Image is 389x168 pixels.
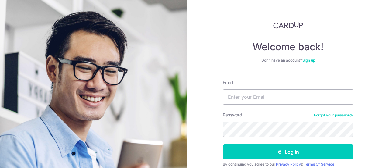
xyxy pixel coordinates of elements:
[223,112,242,118] label: Password
[302,58,315,63] a: Sign up
[273,21,303,29] img: CardUp Logo
[314,113,353,118] a: Forgot your password?
[276,162,301,166] a: Privacy Policy
[223,162,353,167] div: By continuing you agree to our &
[304,162,334,166] a: Terms Of Service
[223,58,353,63] div: Don’t have an account?
[223,89,353,105] input: Enter your Email
[223,41,353,53] h4: Welcome back!
[223,144,353,159] button: Log in
[223,80,233,86] label: Email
